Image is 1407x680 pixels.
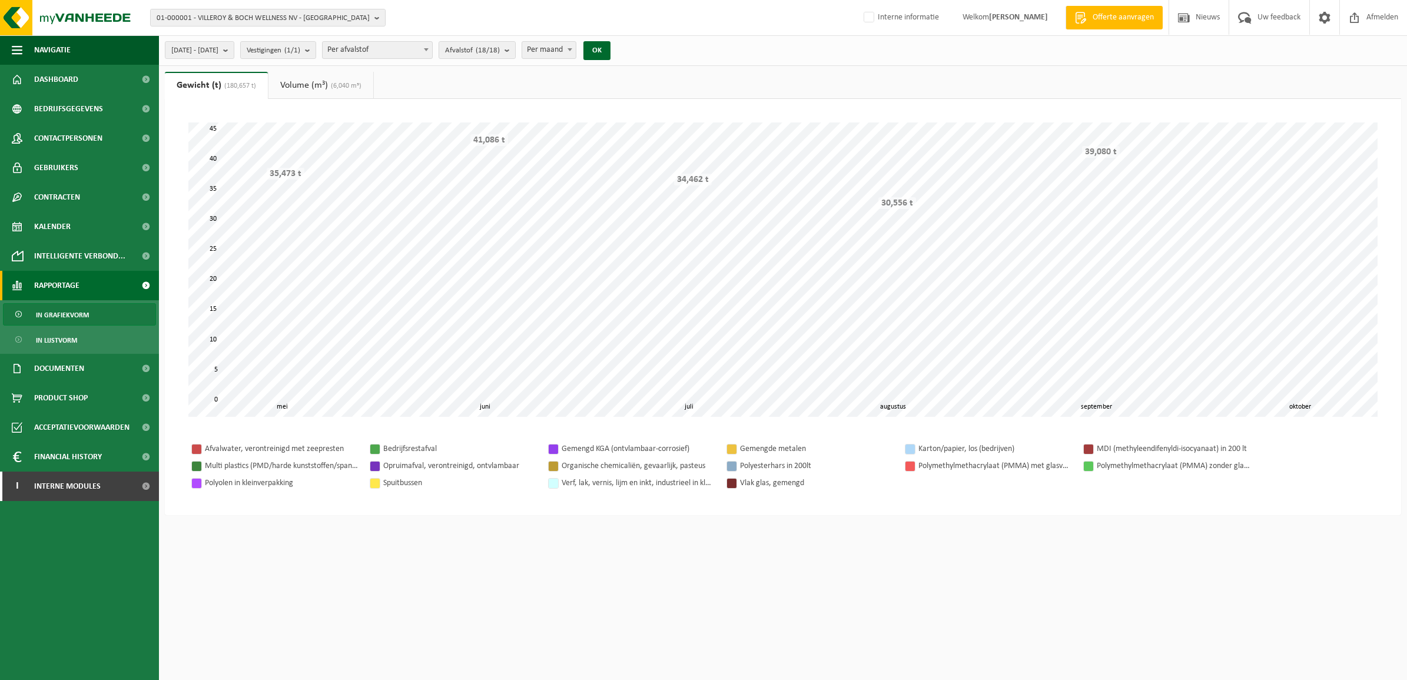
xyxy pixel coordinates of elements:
[3,303,156,326] a: In grafiekvorm
[284,47,300,54] count: (1/1)
[34,94,103,124] span: Bedrijfsgegevens
[34,65,78,94] span: Dashboard
[34,354,84,383] span: Documenten
[878,197,916,209] div: 30,556 t
[150,9,386,26] button: 01-000001 - VILLEROY & BOCH WELLNESS NV - [GEOGRAPHIC_DATA]
[36,304,89,326] span: In grafiekvorm
[1090,12,1157,24] span: Offerte aanvragen
[3,329,156,351] a: In lijstvorm
[322,41,433,59] span: Per afvalstof
[34,413,130,442] span: Acceptatievoorwaarden
[562,442,715,456] div: Gemengd KGA (ontvlambaar-corrosief)
[383,442,536,456] div: Bedrijfsrestafval
[323,42,432,58] span: Per afvalstof
[205,459,358,473] div: Multi plastics (PMD/harde kunststoffen/spanbanden/EPS/folie naturel/folie gemengd)
[583,41,610,60] button: OK
[34,153,78,183] span: Gebruikers
[439,41,516,59] button: Afvalstof(18/18)
[740,476,893,490] div: Vlak glas, gemengd
[476,47,500,54] count: (18/18)
[562,476,715,490] div: Verf, lak, vernis, lijm en inkt, industrieel in kleinverpakking
[34,442,102,472] span: Financial History
[445,42,500,59] span: Afvalstof
[1066,6,1163,29] a: Offerte aanvragen
[861,9,939,26] label: Interne informatie
[36,329,77,351] span: In lijstvorm
[247,42,300,59] span: Vestigingen
[383,476,536,490] div: Spuitbussen
[34,472,101,501] span: Interne modules
[740,459,893,473] div: Polyesterhars in 200lt
[34,124,102,153] span: Contactpersonen
[34,212,71,241] span: Kalender
[989,13,1048,22] strong: [PERSON_NAME]
[240,41,316,59] button: Vestigingen(1/1)
[34,241,125,271] span: Intelligente verbond...
[522,41,577,59] span: Per maand
[562,459,715,473] div: Organische chemicaliën, gevaarlijk, pasteus
[328,82,361,89] span: (6,040 m³)
[171,42,218,59] span: [DATE] - [DATE]
[12,472,22,501] span: I
[34,183,80,212] span: Contracten
[165,41,234,59] button: [DATE] - [DATE]
[674,174,712,185] div: 34,462 t
[470,134,508,146] div: 41,086 t
[740,442,893,456] div: Gemengde metalen
[34,35,71,65] span: Navigatie
[157,9,370,27] span: 01-000001 - VILLEROY & BOCH WELLNESS NV - [GEOGRAPHIC_DATA]
[918,442,1071,456] div: Karton/papier, los (bedrijven)
[205,442,358,456] div: Afvalwater, verontreinigd met zeepresten
[221,82,256,89] span: (180,657 t)
[383,459,536,473] div: Opruimafval, verontreinigd, ontvlambaar
[1097,442,1250,456] div: MDI (methyleendifenyldi-isocyanaat) in 200 lt
[267,168,304,180] div: 35,473 t
[522,42,576,58] span: Per maand
[34,271,79,300] span: Rapportage
[1097,459,1250,473] div: Polymethylmethacrylaat (PMMA) zonder glasvezel
[205,476,358,490] div: Polyolen in kleinverpakking
[34,383,88,413] span: Product Shop
[1082,146,1120,158] div: 39,080 t
[918,459,1071,473] div: Polymethylmethacrylaat (PMMA) met glasvezel
[268,72,373,99] a: Volume (m³)
[165,72,268,99] a: Gewicht (t)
